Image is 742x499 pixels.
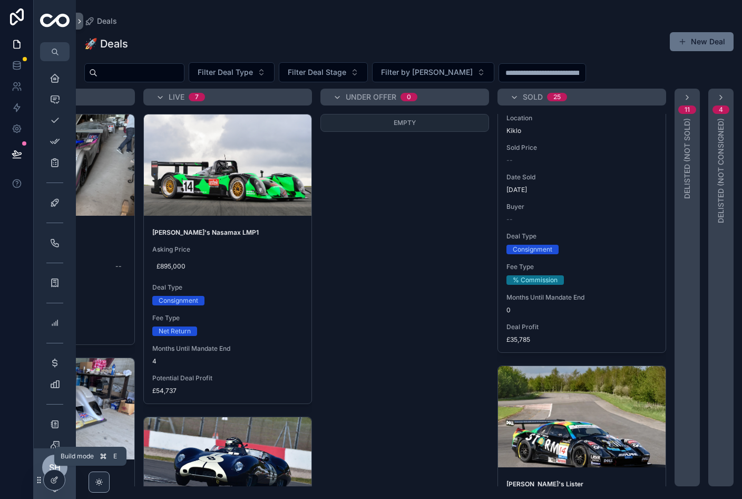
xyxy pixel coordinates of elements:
[506,114,657,122] span: Location
[506,127,657,135] span: Kiklo
[159,296,198,305] div: Consignment
[553,93,561,101] div: 25
[152,357,303,366] span: 4
[513,245,552,254] div: Consignment
[144,114,311,216] div: Screenshot-2025-04-04-at-15.21.33.png
[152,344,303,353] span: Months Until Mandate End
[685,105,690,114] div: 11
[506,263,657,271] span: Fee Type
[195,93,199,101] div: 7
[506,480,583,488] strong: [PERSON_NAME]'s Lister
[506,143,657,152] span: Sold Price
[84,16,117,26] a: Deals
[506,173,657,181] span: Date Sold
[279,62,368,82] button: Select Button
[115,262,122,271] div: --
[157,262,299,271] span: £895,000
[97,16,117,26] span: Deals
[506,232,657,241] span: Deal Type
[346,92,396,102] span: Under Offer
[152,374,303,382] span: Potential Deal Profit
[111,452,119,460] span: E
[152,245,303,254] span: Asking Price
[506,203,657,211] span: Buyer
[189,62,275,82] button: Select Button
[506,306,657,314] span: 0
[61,452,94,460] span: Build mode
[716,118,726,223] span: Delisted (not consigned)
[159,327,191,336] div: Net Return
[288,67,346,78] span: Filter Deal Stage
[143,114,312,404] a: [PERSON_NAME]'s Nasamax LMP1Asking Price£895,000Deal TypeConsignmentFee TypeNet ReturnMonths Unti...
[670,32,734,51] button: New Deal
[506,186,657,194] span: [DATE]
[523,92,543,102] span: SOLD
[84,36,128,51] h1: 🚀 Deals
[394,119,416,127] span: Empty
[372,62,494,82] button: Select Button
[198,67,253,78] span: Filter Deal Type
[40,14,70,29] img: App logo
[682,118,692,199] span: Delisted (not sold)
[506,335,657,344] span: £35,785
[407,93,411,101] div: 0
[498,366,666,467] div: 4yv6qfjohuz70zgqhgismw6ru8f0.webp
[506,323,657,331] span: Deal Profit
[506,156,513,165] span: --
[381,67,473,78] span: Filter by [PERSON_NAME]
[506,293,657,302] span: Months Until Mandate End
[34,61,76,448] div: scrollable content
[506,215,513,224] span: --
[152,283,303,292] span: Deal Type
[719,105,723,114] div: 4
[152,228,259,236] strong: [PERSON_NAME]'s Nasamax LMP1
[169,92,184,102] span: Live
[152,387,303,395] span: £54,737
[152,314,303,322] span: Fee Type
[513,275,558,285] div: % Commission
[49,461,61,474] span: SH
